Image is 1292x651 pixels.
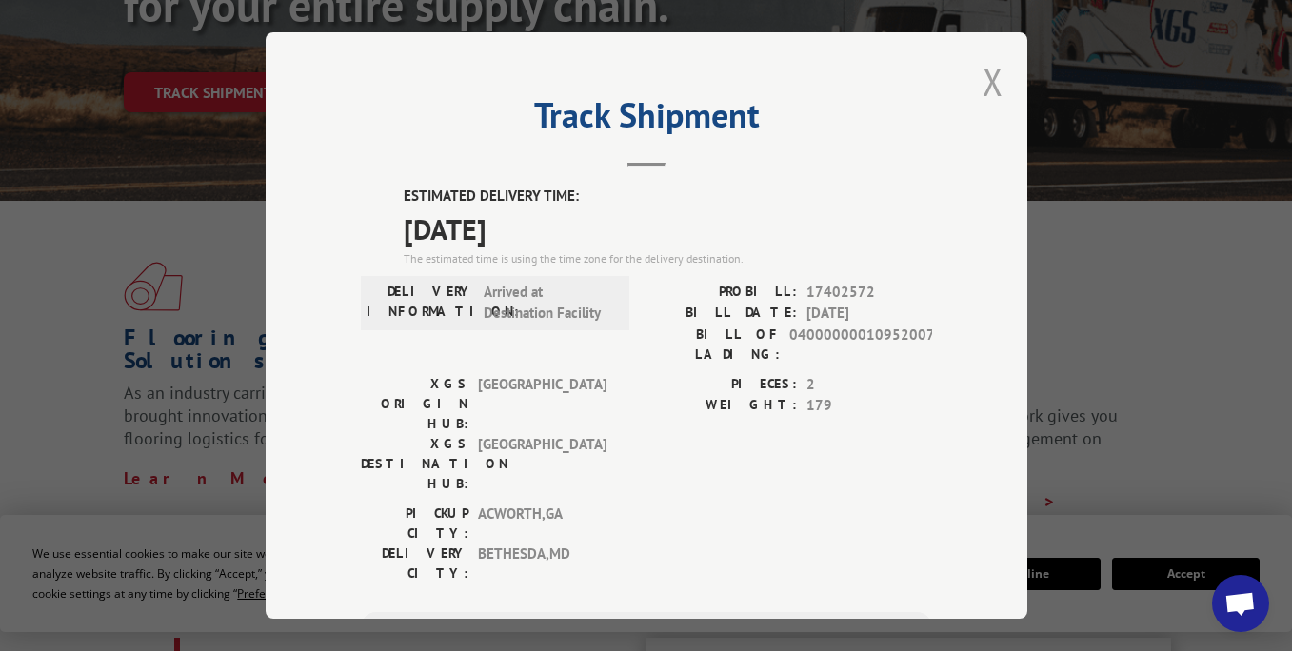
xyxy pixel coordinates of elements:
[478,374,606,434] span: [GEOGRAPHIC_DATA]
[361,102,932,138] h2: Track Shipment
[806,395,932,417] span: 179
[646,374,797,396] label: PIECES:
[404,207,932,250] span: [DATE]
[806,282,932,304] span: 17402572
[478,503,606,543] span: ACWORTH , GA
[983,56,1004,107] button: Close modal
[1212,575,1269,632] div: Open chat
[646,282,797,304] label: PROBILL:
[361,543,468,583] label: DELIVERY CITY:
[478,434,606,494] span: [GEOGRAPHIC_DATA]
[806,303,932,325] span: [DATE]
[646,303,797,325] label: BILL DATE:
[404,186,932,207] label: ESTIMATED DELIVERY TIME:
[367,282,474,325] label: DELIVERY INFORMATION:
[361,434,468,494] label: XGS DESTINATION HUB:
[789,325,932,365] span: 04000000010952007
[806,374,932,396] span: 2
[646,325,780,365] label: BILL OF LADING:
[646,395,797,417] label: WEIGHT:
[484,282,612,325] span: Arrived at Destination Facility
[478,543,606,583] span: BETHESDA , MD
[404,250,932,267] div: The estimated time is using the time zone for the delivery destination.
[361,503,468,543] label: PICKUP CITY:
[361,374,468,434] label: XGS ORIGIN HUB:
